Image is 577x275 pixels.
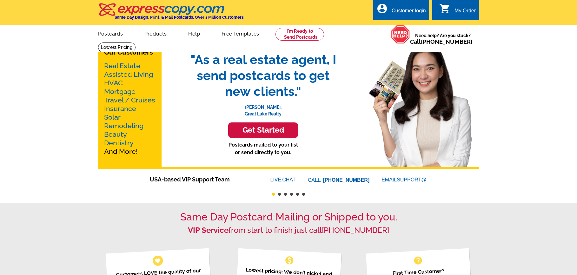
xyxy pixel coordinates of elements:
a: EMAILSUPPORT@ [381,177,427,182]
a: Free Templates [211,26,269,41]
a: Mortgage [104,88,136,95]
font: CALL [308,176,322,184]
h2: from start to finish just call [98,226,479,235]
a: Get Started [184,122,342,138]
button: 2 of 6 [278,193,281,196]
span: favorite [154,257,161,264]
strong: VIP Service [188,226,229,235]
div: My Order [454,8,476,17]
div: Customer login [392,8,426,17]
a: Solar [104,113,121,121]
a: Help [178,26,210,41]
h1: Same Day Postcard Mailing or Shipped to you. [98,211,479,223]
h3: Get Started [236,126,290,135]
i: account_circle [376,3,388,14]
font: SUPPORT@ [397,176,427,184]
span: monetization_on [284,255,295,265]
span: Call [410,38,473,45]
a: Assisted Living [104,70,153,78]
a: account_circle Customer login [376,7,426,15]
a: Postcards [88,26,133,41]
img: help [391,25,410,44]
button: 6 of 6 [302,193,305,196]
a: Real Estate [104,62,140,70]
a: Remodeling [104,122,143,130]
p: Postcards mailed to your list or send directly to you. [184,141,342,156]
h4: Same Day Design, Print, & Mail Postcards. Over 1 Million Customers. [115,15,244,20]
font: LIVE [270,176,282,184]
p: And More! [104,62,156,156]
span: Need help? Are you stuck? [410,32,476,45]
a: Same Day Design, Print, & Mail Postcards. Over 1 Million Customers. [98,8,244,20]
a: [PHONE_NUMBER] [323,177,370,183]
a: Dentistry [104,139,134,147]
span: USA-based VIP Support Team [150,175,251,184]
button: 3 of 6 [284,193,287,196]
a: Beauty [104,130,127,138]
a: [PHONE_NUMBER] [322,226,389,235]
a: Travel / Cruises [104,96,155,104]
button: 5 of 6 [296,193,299,196]
a: LIVECHAT [270,177,296,182]
a: Insurance [104,105,136,113]
p: [PERSON_NAME], Great Lake Realty [184,99,342,117]
a: Products [134,26,177,41]
button: 4 of 6 [290,193,293,196]
a: [PHONE_NUMBER] [421,38,473,45]
i: shopping_cart [439,3,451,14]
button: 1 of 6 [272,193,275,196]
span: help [413,255,423,265]
span: "As a real estate agent, I send postcards to get new clients." [184,52,342,99]
a: HVAC [104,79,123,87]
a: shopping_cart My Order [439,7,476,15]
